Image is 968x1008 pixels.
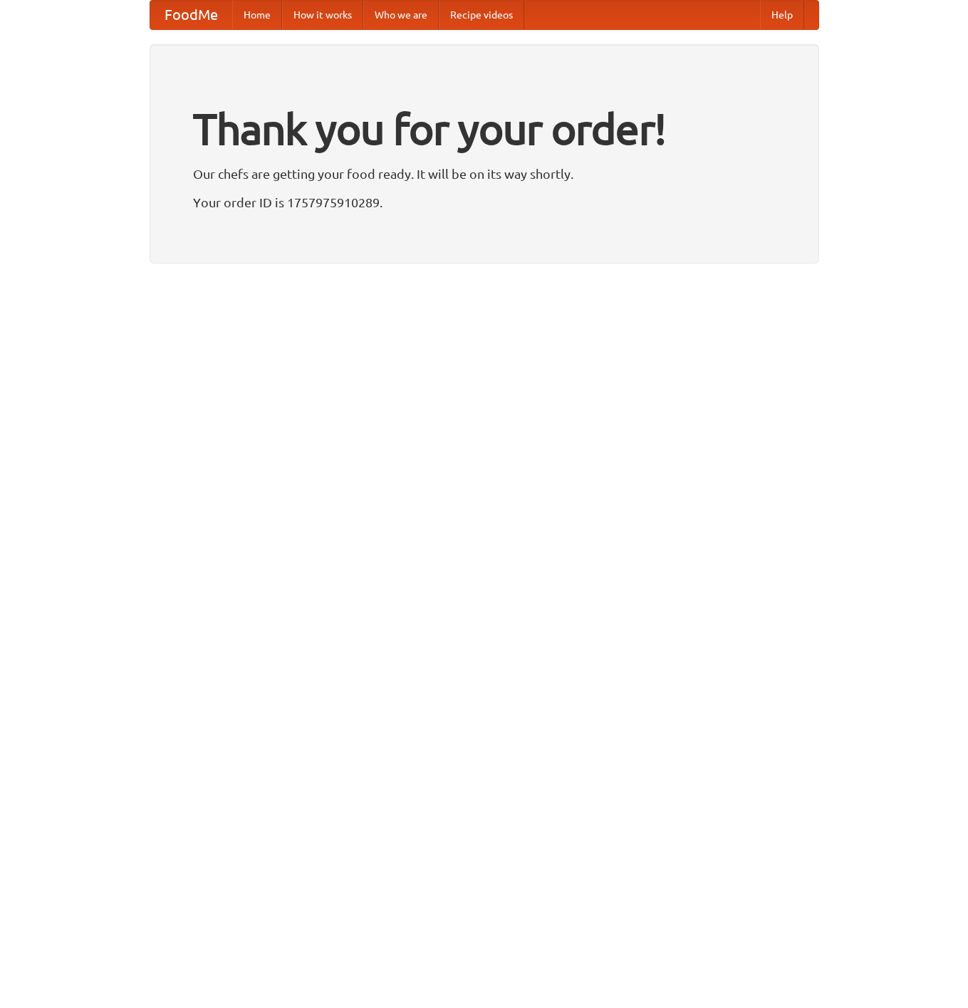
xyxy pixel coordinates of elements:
a: Home [232,1,282,29]
a: Help [760,1,804,29]
a: FoodMe [150,1,232,29]
a: How it works [282,1,363,29]
p: Your order ID is 1757975910289. [193,192,776,213]
p: Our chefs are getting your food ready. It will be on its way shortly. [193,163,776,185]
a: Recipe videos [439,1,524,29]
a: Who we are [363,1,439,29]
h1: Thank you for your order! [193,95,776,163]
